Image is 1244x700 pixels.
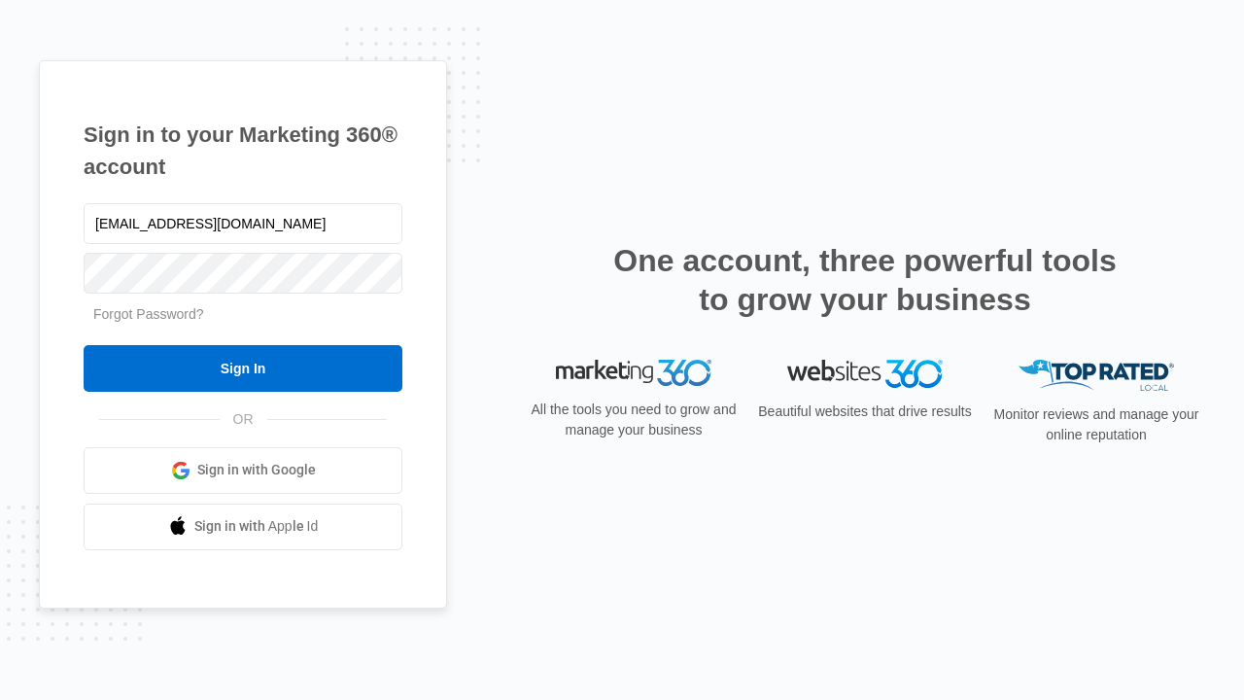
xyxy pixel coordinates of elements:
[525,400,743,440] p: All the tools you need to grow and manage your business
[93,306,204,322] a: Forgot Password?
[220,409,267,430] span: OR
[607,241,1123,319] h2: One account, three powerful tools to grow your business
[84,203,402,244] input: Email
[194,516,319,537] span: Sign in with Apple Id
[987,404,1205,445] p: Monitor reviews and manage your online reputation
[756,402,974,422] p: Beautiful websites that drive results
[1019,360,1174,392] img: Top Rated Local
[84,504,402,550] a: Sign in with Apple Id
[84,119,402,183] h1: Sign in to your Marketing 360® account
[84,345,402,392] input: Sign In
[197,460,316,480] span: Sign in with Google
[787,360,943,388] img: Websites 360
[556,360,711,387] img: Marketing 360
[84,447,402,494] a: Sign in with Google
